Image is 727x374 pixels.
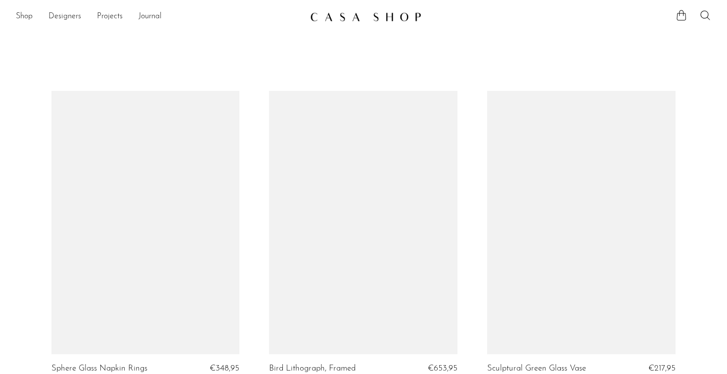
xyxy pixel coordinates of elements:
[487,364,586,373] a: Sculptural Green Glass Vase
[97,10,123,23] a: Projects
[48,10,81,23] a: Designers
[51,364,147,373] a: Sphere Glass Napkin Rings
[269,364,356,373] a: Bird Lithograph, Framed
[138,10,162,23] a: Journal
[16,8,302,25] nav: Desktop navigation
[648,364,676,373] span: €217,95
[16,8,302,25] ul: NEW HEADER MENU
[210,364,239,373] span: €348,95
[428,364,457,373] span: €653,95
[16,10,33,23] a: Shop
